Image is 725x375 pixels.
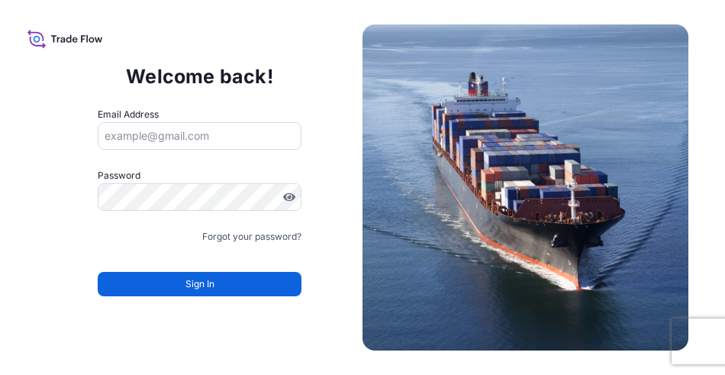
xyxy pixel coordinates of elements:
label: Email Address [98,107,159,122]
a: Forgot your password? [202,229,301,244]
button: Sign In [98,272,301,296]
span: Sign In [185,276,214,292]
label: Password [98,168,301,183]
input: example@gmail.com [98,122,301,150]
p: Welcome back! [126,64,273,89]
button: Show password [283,191,295,203]
img: Ship illustration [362,24,688,351]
